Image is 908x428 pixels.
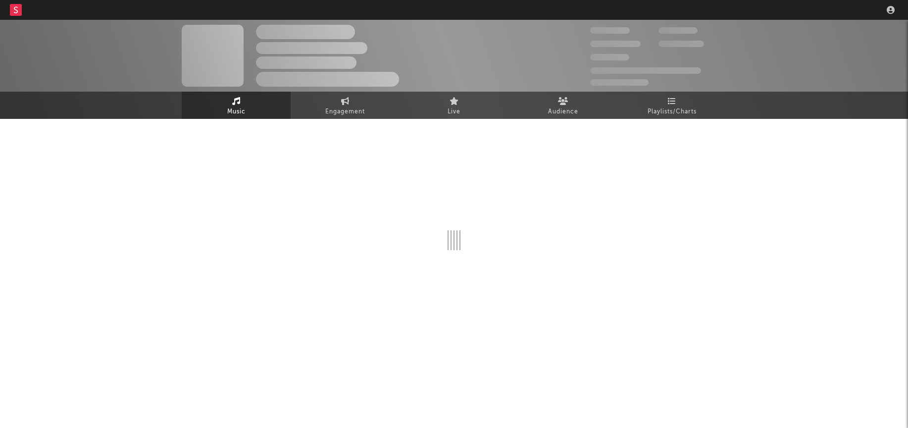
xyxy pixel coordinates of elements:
[658,27,698,34] span: 100,000
[182,92,291,119] a: Music
[508,92,617,119] a: Audience
[590,27,630,34] span: 300,000
[590,79,649,86] span: Jump Score: 85.0
[658,41,704,47] span: 1,000,000
[590,41,641,47] span: 50,000,000
[548,106,578,118] span: Audience
[448,106,460,118] span: Live
[400,92,508,119] a: Live
[648,106,697,118] span: Playlists/Charts
[590,54,629,60] span: 100,000
[590,67,701,74] span: 50,000,000 Monthly Listeners
[227,106,246,118] span: Music
[291,92,400,119] a: Engagement
[617,92,726,119] a: Playlists/Charts
[325,106,365,118] span: Engagement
